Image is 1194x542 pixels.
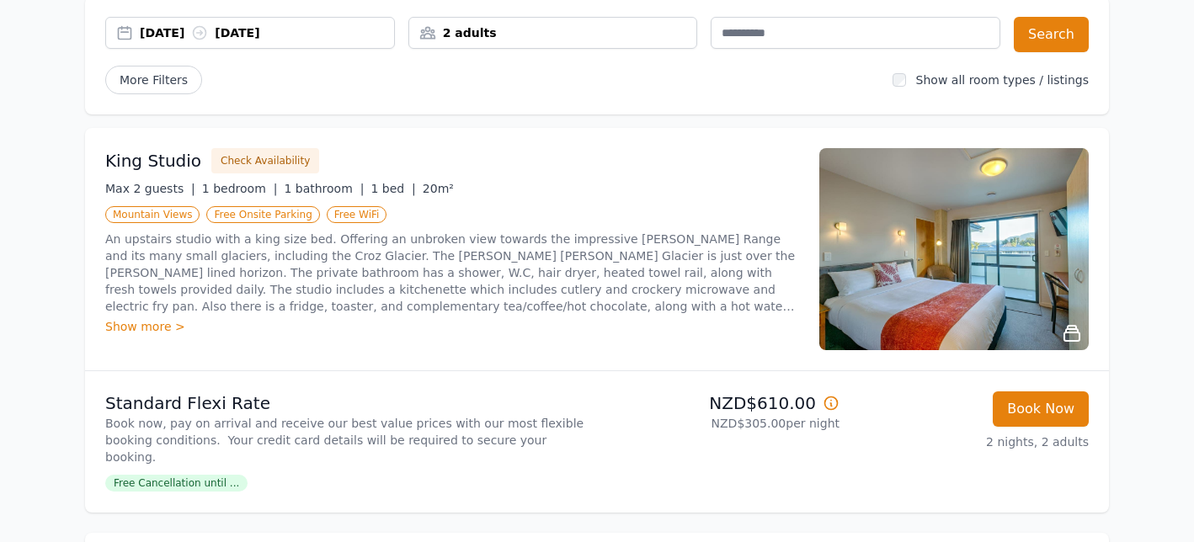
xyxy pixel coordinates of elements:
[105,391,590,415] p: Standard Flexi Rate
[409,24,697,41] div: 2 adults
[105,415,590,465] p: Book now, pay on arrival and receive our best value prices with our most flexible booking conditi...
[604,415,840,432] p: NZD$305.00 per night
[105,475,248,492] span: Free Cancellation until ...
[993,391,1089,427] button: Book Now
[105,231,799,315] p: An upstairs studio with a king size bed. Offering an unbroken view towards the impressive [PERSON...
[105,66,202,94] span: More Filters
[370,182,415,195] span: 1 bed |
[105,206,200,223] span: Mountain Views
[1014,17,1089,52] button: Search
[853,433,1089,450] p: 2 nights, 2 adults
[604,391,840,415] p: NZD$610.00
[202,182,278,195] span: 1 bedroom |
[916,73,1089,87] label: Show all room types / listings
[423,182,454,195] span: 20m²
[327,206,387,223] span: Free WiFi
[206,206,319,223] span: Free Onsite Parking
[105,149,201,173] h3: King Studio
[140,24,394,41] div: [DATE] [DATE]
[211,148,319,173] button: Check Availability
[105,182,195,195] span: Max 2 guests |
[284,182,364,195] span: 1 bathroom |
[105,318,799,335] div: Show more >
